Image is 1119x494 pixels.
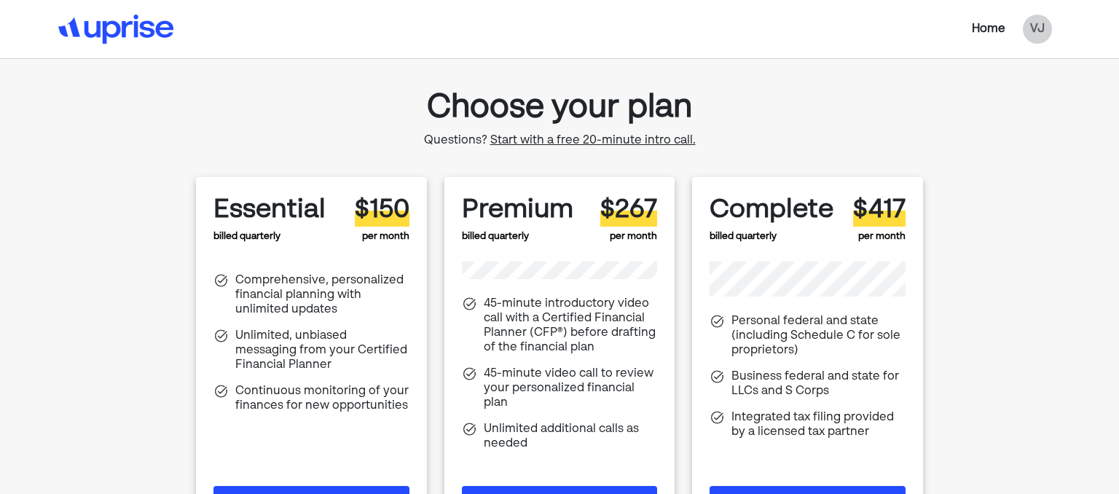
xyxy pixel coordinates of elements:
[484,422,658,451] div: Unlimited additional calls as needed
[731,314,906,358] div: Personal federal and state (including Schedule C for sole proprietors)
[731,369,906,399] div: Business federal and state for LLCs and S Corps
[972,20,1005,38] div: Home
[710,195,833,244] div: billed quarterly
[710,195,833,226] div: Complete
[213,195,326,244] div: billed quarterly
[424,133,696,148] div: Questions?
[484,366,658,410] div: 45-minute video call to review your personalized financial plan
[235,273,409,317] div: Comprehensive, personalized financial planning with unlimited updates
[1023,15,1052,44] div: VJ
[355,195,409,244] div: per month
[462,195,573,226] div: Premium
[235,384,409,413] div: Continuous monitoring of your finances for new opportunities
[853,195,906,226] div: $417
[424,82,696,133] div: Choose your plan
[731,410,906,439] div: Integrated tax filing provided by a licensed tax partner
[490,135,696,146] span: Start with a free 20-minute intro call.
[600,195,657,226] div: $267
[235,329,409,372] div: Unlimited, unbiased messaging from your Certified Financial Planner
[462,195,573,244] div: billed quarterly
[484,297,658,355] div: 45-minute introductory video call with a Certified Financial Planner (CFP®) before drafting of th...
[213,195,326,226] div: Essential
[853,195,906,244] div: per month
[600,195,657,244] div: per month
[355,195,409,226] div: $150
